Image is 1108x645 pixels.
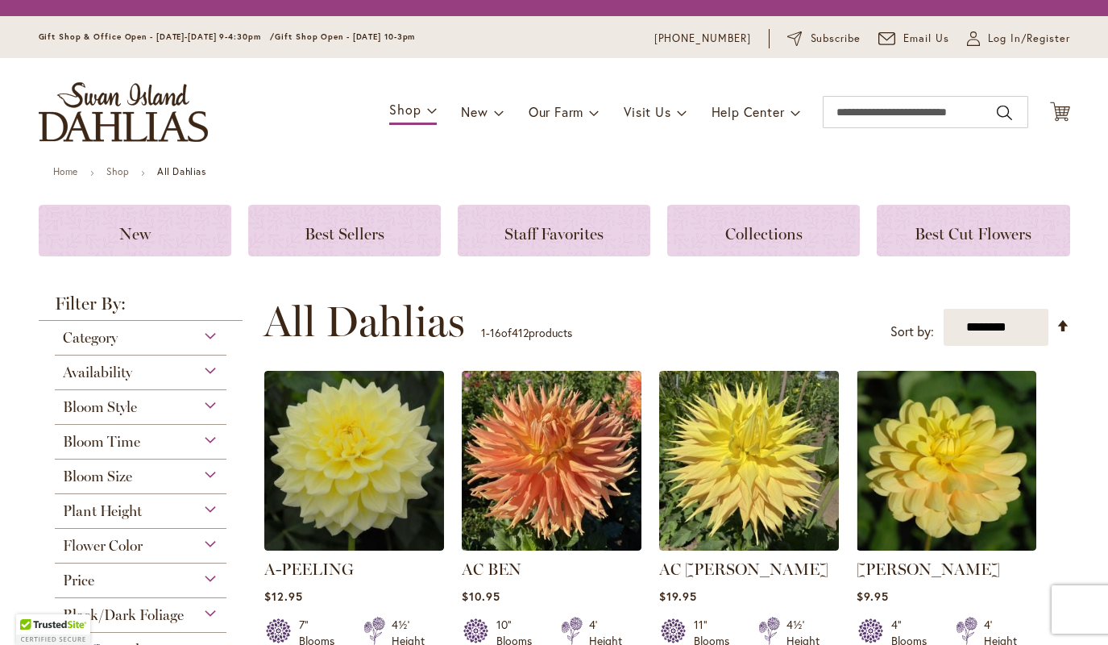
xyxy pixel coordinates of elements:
a: A-Peeling [264,539,444,554]
span: 1 [481,325,486,340]
span: Best Cut Flowers [915,224,1031,243]
a: store logo [39,82,208,142]
span: Our Farm [529,103,583,120]
span: Subscribe [811,31,861,47]
span: Visit Us [624,103,670,120]
a: AHOY MATEY [857,539,1036,554]
span: 16 [490,325,501,340]
a: Email Us [878,31,949,47]
span: Shop [389,101,421,118]
a: [PERSON_NAME] [857,560,1000,579]
span: $12.95 [264,589,303,604]
span: Gift Shop Open - [DATE] 10-3pm [275,31,415,42]
span: Bloom Style [63,398,137,416]
span: Email Us [903,31,949,47]
iframe: Launch Accessibility Center [12,588,57,633]
img: AC Jeri [659,371,839,551]
img: AC BEN [462,371,641,551]
span: Best Sellers [305,224,384,243]
a: AC BEN [462,560,521,579]
span: Category [63,329,118,347]
a: Log In/Register [967,31,1070,47]
label: Sort by: [890,317,934,347]
span: Staff Favorites [504,224,604,243]
span: New [461,103,488,120]
a: Home [53,165,78,177]
span: $10.95 [462,589,500,604]
span: Bloom Size [63,468,132,485]
img: A-Peeling [264,371,444,551]
a: A-PEELING [264,560,354,579]
span: Black/Dark Foliage [63,606,184,624]
strong: Filter By: [39,295,243,321]
a: [PHONE_NUMBER] [654,31,752,47]
a: Best Sellers [248,205,441,256]
span: Flower Color [63,537,143,555]
span: $19.95 [659,589,697,604]
a: AC Jeri [659,539,839,554]
span: Log In/Register [988,31,1070,47]
span: 412 [512,325,529,340]
a: Shop [106,165,129,177]
a: Collections [667,205,860,256]
span: Plant Height [63,502,142,520]
span: Collections [725,224,803,243]
a: Subscribe [787,31,861,47]
strong: All Dahlias [157,165,206,177]
span: Bloom Time [63,433,140,451]
span: New [119,224,151,243]
a: Staff Favorites [458,205,650,256]
span: Price [63,572,94,589]
a: AC BEN [462,539,641,554]
a: AC [PERSON_NAME] [659,560,828,579]
span: $9.95 [857,589,889,604]
span: All Dahlias [264,298,465,346]
a: Best Cut Flowers [877,205,1069,256]
span: Help Center [712,103,785,120]
span: Gift Shop & Office Open - [DATE]-[DATE] 9-4:30pm / [39,31,276,42]
span: Availability [63,364,132,381]
img: AHOY MATEY [857,371,1036,551]
a: New [39,205,231,256]
p: - of products [481,320,572,346]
